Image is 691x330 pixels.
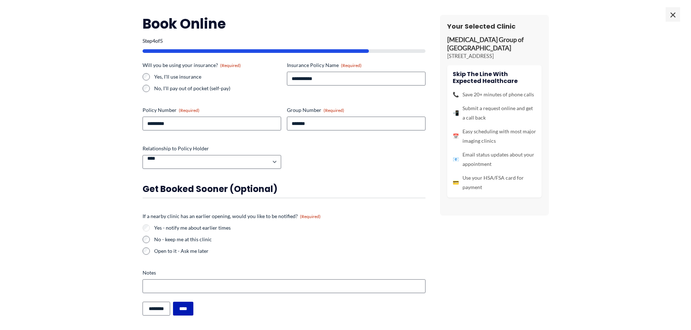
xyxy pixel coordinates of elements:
[154,236,425,243] label: No - keep me at this clinic
[453,71,536,84] h4: Skip the line with Expected Healthcare
[287,62,425,69] label: Insurance Policy Name
[453,127,536,146] li: Easy scheduling with most major imaging clinics
[287,106,425,114] label: Group Number
[154,73,281,80] label: Yes, I'll use insurance
[152,38,155,44] span: 4
[447,22,542,30] h3: Your Selected Clinic
[453,178,459,187] span: 💳
[453,108,459,118] span: 📲
[453,173,536,192] li: Use your HSA/FSA card for payment
[143,183,425,195] h3: Get booked sooner (optional)
[453,155,459,164] span: 📧
[453,104,536,122] li: Submit a request online and get a call back
[300,214,321,219] span: (Required)
[666,7,680,22] span: ×
[220,63,241,68] span: (Required)
[453,131,459,141] span: 📅
[154,247,425,255] label: Open to it - Ask me later
[447,36,542,53] p: [MEDICAL_DATA] Group of [GEOGRAPHIC_DATA]
[143,106,281,114] label: Policy Number
[143,62,241,69] legend: Will you be using your insurance?
[447,53,542,60] p: [STREET_ADDRESS]
[341,63,362,68] span: (Required)
[453,150,536,169] li: Email status updates about your appointment
[324,108,344,113] span: (Required)
[143,145,281,152] label: Relationship to Policy Holder
[143,15,425,33] h2: Book Online
[143,269,425,276] label: Notes
[453,90,536,99] li: Save 20+ minutes of phone calls
[453,90,459,99] span: 📞
[154,224,425,231] label: Yes - notify me about earlier times
[143,38,425,43] p: Step of
[154,85,281,92] label: No, I'll pay out of pocket (self-pay)
[179,108,200,113] span: (Required)
[160,38,163,44] span: 5
[143,213,321,220] legend: If a nearby clinic has an earlier opening, would you like to be notified?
